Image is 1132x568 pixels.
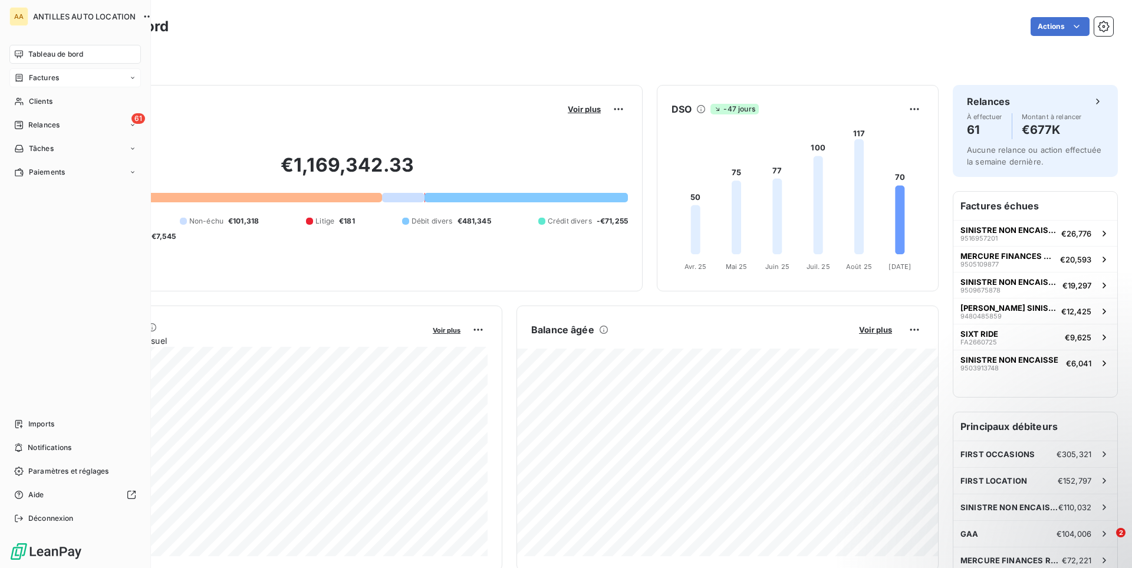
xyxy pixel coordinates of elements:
span: 9503913748 [960,365,999,372]
tspan: Juin 25 [765,262,789,271]
span: Relances [28,120,60,130]
span: 61 [131,113,145,124]
span: €305,321 [1057,449,1091,459]
iframe: Intercom notifications message [896,454,1132,536]
span: 2 [1116,528,1126,537]
button: Voir plus [855,324,896,335]
tspan: Juil. 25 [807,262,830,271]
span: 9480485859 [960,313,1002,320]
img: Logo LeanPay [9,542,83,561]
span: Montant à relancer [1022,113,1082,120]
button: Actions [1031,17,1090,36]
span: Déconnexion [28,513,74,524]
span: -€7,545 [148,231,176,242]
h4: 61 [967,120,1002,139]
span: €481,345 [458,216,491,226]
button: SINISTRE NON ENCAISSE9516957201€26,776 [953,220,1117,246]
span: Voir plus [433,326,460,334]
button: SINISTRE NON ENCAISSE9509675878€19,297 [953,272,1117,298]
span: Notifications [28,442,71,453]
a: Aide [9,485,141,504]
span: Voir plus [859,325,892,334]
span: Débit divers [412,216,453,226]
iframe: Intercom live chat [1092,528,1120,556]
h6: Factures échues [953,192,1117,220]
span: [PERSON_NAME] SINISTRE [960,303,1057,313]
span: €9,625 [1065,333,1091,342]
span: Paramètres et réglages [28,466,108,477]
span: 9516957201 [960,235,998,242]
span: €19,297 [1062,281,1091,290]
span: SINISTRE NON ENCAISSE [960,225,1057,235]
span: Crédit divers [548,216,592,226]
span: Voir plus [568,104,601,114]
span: Tableau de bord [28,49,83,60]
span: -€71,255 [597,216,628,226]
h6: DSO [672,102,692,116]
span: Aucune relance ou action effectuée la semaine dernière. [967,145,1101,166]
button: [PERSON_NAME] SINISTRE9480485859€12,425 [953,298,1117,324]
span: 9509675878 [960,287,1001,294]
span: Non-échu [189,216,223,226]
span: Chiffre d'affaires mensuel [67,334,424,347]
h6: Principaux débiteurs [953,412,1117,441]
span: Clients [29,96,52,107]
span: FA2660725 [960,339,997,346]
div: AA [9,7,28,26]
span: MERCURE FINANCES RECOUVREMENT [960,251,1055,261]
tspan: [DATE] [889,262,911,271]
button: Voir plus [429,324,464,335]
button: Voir plus [564,104,604,114]
span: -47 jours [710,104,758,114]
span: Litige [315,216,334,226]
span: SIXT RIDE [960,329,998,339]
h6: Balance âgée [531,323,594,337]
span: €72,221 [1062,556,1091,565]
tspan: Août 25 [846,262,872,271]
span: Tâches [29,143,54,154]
button: SIXT RIDEFA2660725€9,625 [953,324,1117,350]
span: €12,425 [1061,307,1091,316]
span: €6,041 [1066,359,1091,368]
span: Factures [29,73,59,83]
span: Paiements [29,167,65,178]
span: €20,593 [1060,255,1091,264]
h4: €677K [1022,120,1082,139]
h2: €1,169,342.33 [67,153,628,189]
button: SINISTRE NON ENCAISSE9503913748€6,041 [953,350,1117,376]
span: €101,318 [228,216,259,226]
span: 9505109877 [960,261,999,268]
span: €26,776 [1061,229,1091,238]
button: MERCURE FINANCES RECOUVREMENT9505109877€20,593 [953,246,1117,272]
span: FIRST OCCASIONS [960,449,1035,459]
tspan: Mai 25 [726,262,748,271]
tspan: Avr. 25 [685,262,706,271]
span: Aide [28,490,44,500]
span: ANTILLES AUTO LOCATION [33,12,136,21]
h6: Relances [967,94,1010,109]
span: SINISTRE NON ENCAISSE [960,355,1058,365]
span: À effectuer [967,113,1002,120]
span: MERCURE FINANCES RECOUVREMENT [960,556,1062,565]
span: Imports [28,419,54,429]
span: €181 [339,216,355,226]
span: SINISTRE NON ENCAISSE [960,277,1058,287]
